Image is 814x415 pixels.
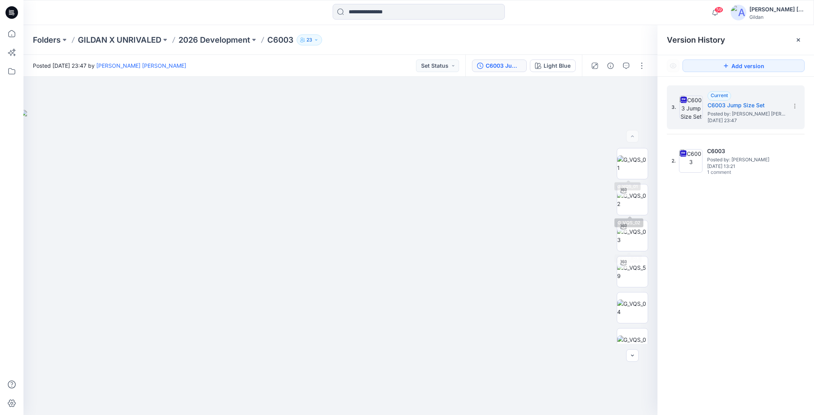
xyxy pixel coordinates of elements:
span: Version History [667,35,725,45]
div: C6003 Jump Size Set [486,61,522,70]
div: [PERSON_NAME] [PERSON_NAME] [749,5,804,14]
span: Posted [DATE] 23:47 by [33,61,186,70]
button: Close [795,37,801,43]
button: Details [604,60,617,72]
span: [DATE] 23:47 [708,118,786,123]
img: G_VQS_01 [617,155,648,172]
a: 2026 Development [178,34,250,45]
p: 23 [306,36,312,44]
h5: C6003 [707,146,785,156]
p: C6003 [267,34,294,45]
span: Posted by: Ruby Arnaldo Alcantara [708,110,786,118]
a: [PERSON_NAME] [PERSON_NAME] [96,62,186,69]
span: 3. [672,104,676,111]
img: G_VQS_03 [617,227,648,244]
img: C6003 [679,149,702,173]
a: Folders [33,34,61,45]
span: 2. [672,157,676,164]
img: C6003 Jump Size Set [679,96,703,119]
img: eyJhbGciOiJIUzI1NiIsImtpZCI6IjAiLCJzbHQiOiJzZXMiLCJ0eXAiOiJKV1QifQ.eyJkYXRhIjp7InR5cGUiOiJzdG9yYW... [21,110,661,415]
img: G_VQS_02 [617,191,648,208]
img: G_VQS_04 [617,300,648,316]
img: G_VQS_05 [617,336,648,352]
span: 59 [715,7,723,13]
img: avatar [731,5,746,20]
button: 23 [297,34,322,45]
h5: C6003 Jump Size Set [708,101,786,110]
div: Light Blue [544,61,571,70]
a: GILDAN X UNRIVALED [78,34,161,45]
span: 1 comment [707,170,762,176]
span: Posted by: Sara Hernandez [707,156,785,164]
button: Add version [683,60,805,72]
img: G_VQS_59 [617,263,648,280]
span: [DATE] 13:21 [707,164,785,169]
button: Show Hidden Versions [667,60,679,72]
div: Gildan [749,14,804,20]
button: Light Blue [530,60,576,72]
button: C6003 Jump Size Set [472,60,527,72]
span: Current [711,92,728,98]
